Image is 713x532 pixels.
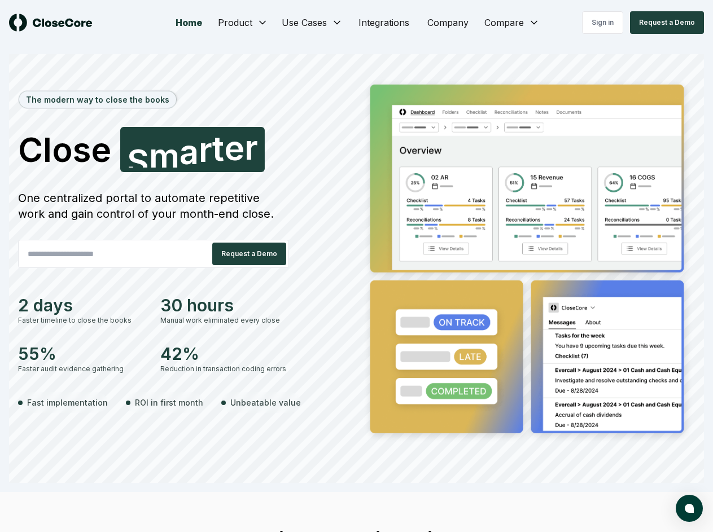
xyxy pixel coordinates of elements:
div: Faster timeline to close the books [18,315,147,326]
div: Manual work eliminated every close [160,315,289,326]
div: 2 days [18,295,147,315]
img: logo [9,14,93,32]
a: Home [167,11,211,34]
a: Integrations [349,11,418,34]
a: Company [418,11,478,34]
div: One centralized portal to automate repetitive work and gain control of your month-end close. [18,190,289,222]
button: atlas-launcher [676,495,703,522]
span: a [180,135,199,169]
div: Faster audit evidence gathering [18,364,147,374]
span: t [212,131,224,165]
span: r [244,130,258,164]
img: Jumbotron [361,77,695,445]
div: Reduction in transaction coding errors [160,364,289,374]
span: Unbeatable value [230,397,301,408]
button: Use Cases [275,11,349,34]
span: e [224,131,244,165]
button: Product [211,11,275,34]
span: Use Cases [282,16,327,29]
span: Close [18,133,111,166]
span: m [149,139,180,173]
span: ROI in first month [135,397,203,408]
span: Compare [484,16,524,29]
button: Request a Demo [212,243,286,265]
button: Compare [478,11,546,34]
span: r [199,133,212,166]
span: S [127,144,149,178]
div: The modern way to close the books [19,91,176,108]
span: Product [218,16,252,29]
button: Request a Demo [630,11,704,34]
div: 55% [18,344,147,364]
span: Fast implementation [27,397,108,408]
div: 42% [160,344,289,364]
div: 30 hours [160,295,289,315]
a: Sign in [582,11,623,34]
